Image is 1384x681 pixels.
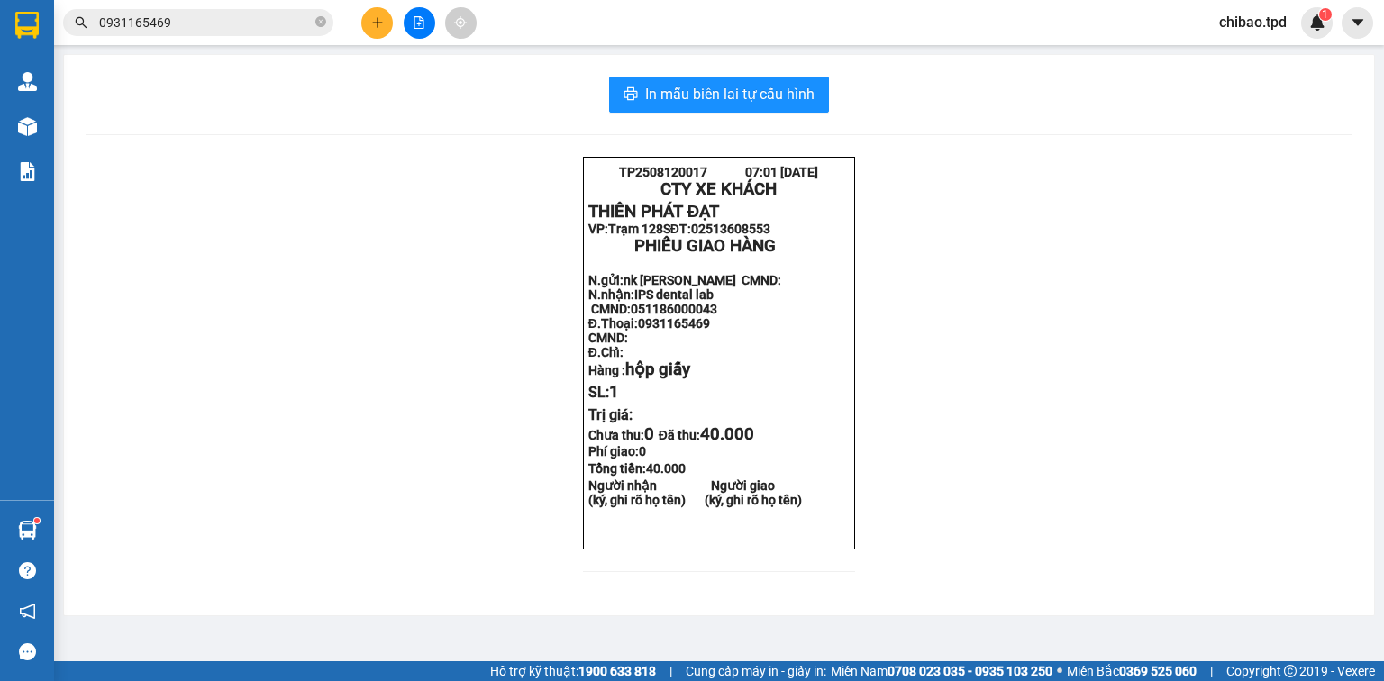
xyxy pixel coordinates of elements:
[34,518,40,523] sup: 1
[315,16,326,27] span: close-circle
[588,331,628,345] strong: CMND:
[646,461,686,476] span: 40.000
[634,236,776,256] span: PHIẾU GIAO HÀNG
[700,424,754,444] span: 40.000
[588,406,633,423] span: Trị giá:
[315,14,326,32] span: close-circle
[18,521,37,540] img: warehouse-icon
[18,72,37,91] img: warehouse-icon
[1205,11,1301,33] span: chibao.tpd
[19,562,36,579] span: question-circle
[413,16,425,29] span: file-add
[1350,14,1366,31] span: caret-down
[686,661,826,681] span: Cung cấp máy in - giấy in:
[1319,8,1332,21] sup: 1
[1057,667,1062,675] span: ⚪️
[15,12,39,39] img: logo-vxr
[445,7,477,39] button: aim
[588,493,802,507] strong: (ký, ghi rõ họ tên) (ký, ghi rõ họ tên)
[19,643,36,660] span: message
[645,83,815,105] span: In mẫu biên lai tự cấu hình
[669,661,672,681] span: |
[588,384,619,401] span: SL:
[631,302,717,316] span: 051186000043
[609,382,619,402] span: 1
[18,117,37,136] img: warehouse-icon
[588,287,719,316] strong: N.nhận:
[1067,661,1197,681] span: Miền Bắc
[18,162,37,181] img: solution-icon
[588,316,710,331] strong: Đ.Thoại:
[639,444,646,459] span: 0
[19,603,36,620] span: notification
[588,428,754,442] strong: Chưa thu: Đã thu:
[609,77,829,113] button: printerIn mẫu biên lai tự cấu hình
[75,16,87,29] span: search
[1284,665,1297,677] span: copyright
[624,273,781,287] span: nk [PERSON_NAME] CMND:
[624,86,638,104] span: printer
[588,345,624,359] strong: Đ.Chỉ:
[638,316,710,331] span: 0931165469
[745,165,778,179] span: 07:01
[371,16,384,29] span: plus
[619,165,707,179] span: TP2508120017
[888,664,1052,678] strong: 0708 023 035 - 0935 103 250
[588,273,781,287] strong: N.gửi:
[691,222,770,236] span: 02513608553
[588,287,719,316] span: IPS dental lab CMND:
[99,13,312,32] input: Tìm tên, số ĐT hoặc mã đơn
[588,363,690,377] strong: Hàng :
[404,7,435,39] button: file-add
[608,222,663,236] span: Trạm 128
[588,461,686,476] span: Tổng tiền:
[588,444,646,459] strong: Phí giao:
[1322,8,1328,21] span: 1
[588,202,719,222] strong: THIÊN PHÁT ĐẠT
[361,7,393,39] button: plus
[1210,661,1213,681] span: |
[644,424,654,444] span: 0
[625,359,690,379] span: hộp giấy
[780,165,818,179] span: [DATE]
[490,661,656,681] span: Hỗ trợ kỹ thuật:
[1309,14,1325,31] img: icon-new-feature
[454,16,467,29] span: aim
[1119,664,1197,678] strong: 0369 525 060
[1342,7,1373,39] button: caret-down
[831,661,1052,681] span: Miền Nam
[588,478,775,493] strong: Người nhận Người giao
[660,179,777,199] strong: CTY XE KHÁCH
[588,222,770,236] strong: VP: SĐT:
[578,664,656,678] strong: 1900 633 818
